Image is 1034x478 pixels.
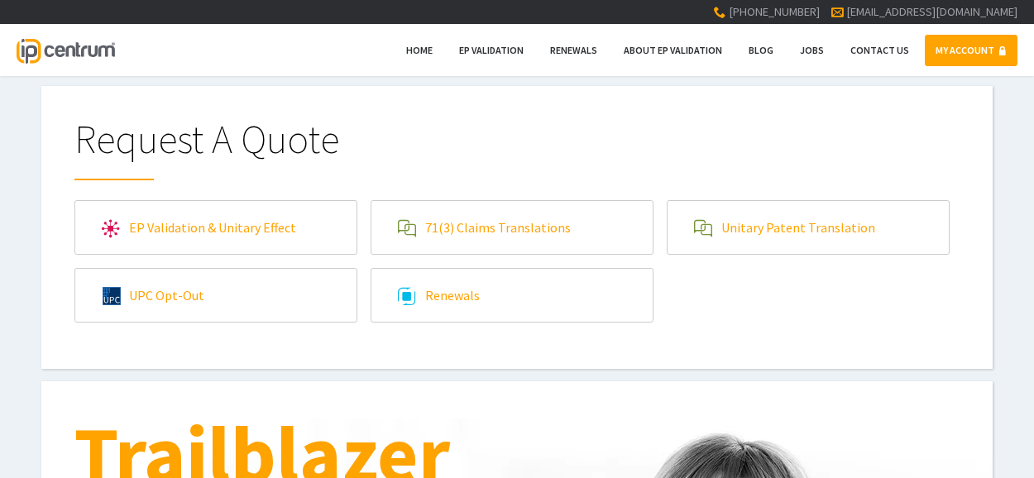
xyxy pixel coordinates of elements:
[738,35,784,66] a: Blog
[103,287,121,305] img: upc.svg
[749,44,773,56] span: Blog
[800,44,824,56] span: Jobs
[613,35,733,66] a: About EP Validation
[74,119,960,180] h1: Request A Quote
[850,44,909,56] span: Contact Us
[17,24,114,76] a: IP Centrum
[729,4,820,19] span: [PHONE_NUMBER]
[539,35,608,66] a: Renewals
[624,44,722,56] span: About EP Validation
[840,35,920,66] a: Contact Us
[395,35,443,66] a: Home
[371,269,653,322] a: Renewals
[75,269,357,322] a: UPC Opt-Out
[75,201,357,254] a: EP Validation & Unitary Effect
[459,44,524,56] span: EP Validation
[925,35,1017,66] a: MY ACCOUNT
[448,35,534,66] a: EP Validation
[406,44,433,56] span: Home
[846,4,1017,19] a: [EMAIL_ADDRESS][DOMAIN_NAME]
[668,201,949,254] a: Unitary Patent Translation
[371,201,653,254] a: 71(3) Claims Translations
[789,35,835,66] a: Jobs
[550,44,597,56] span: Renewals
